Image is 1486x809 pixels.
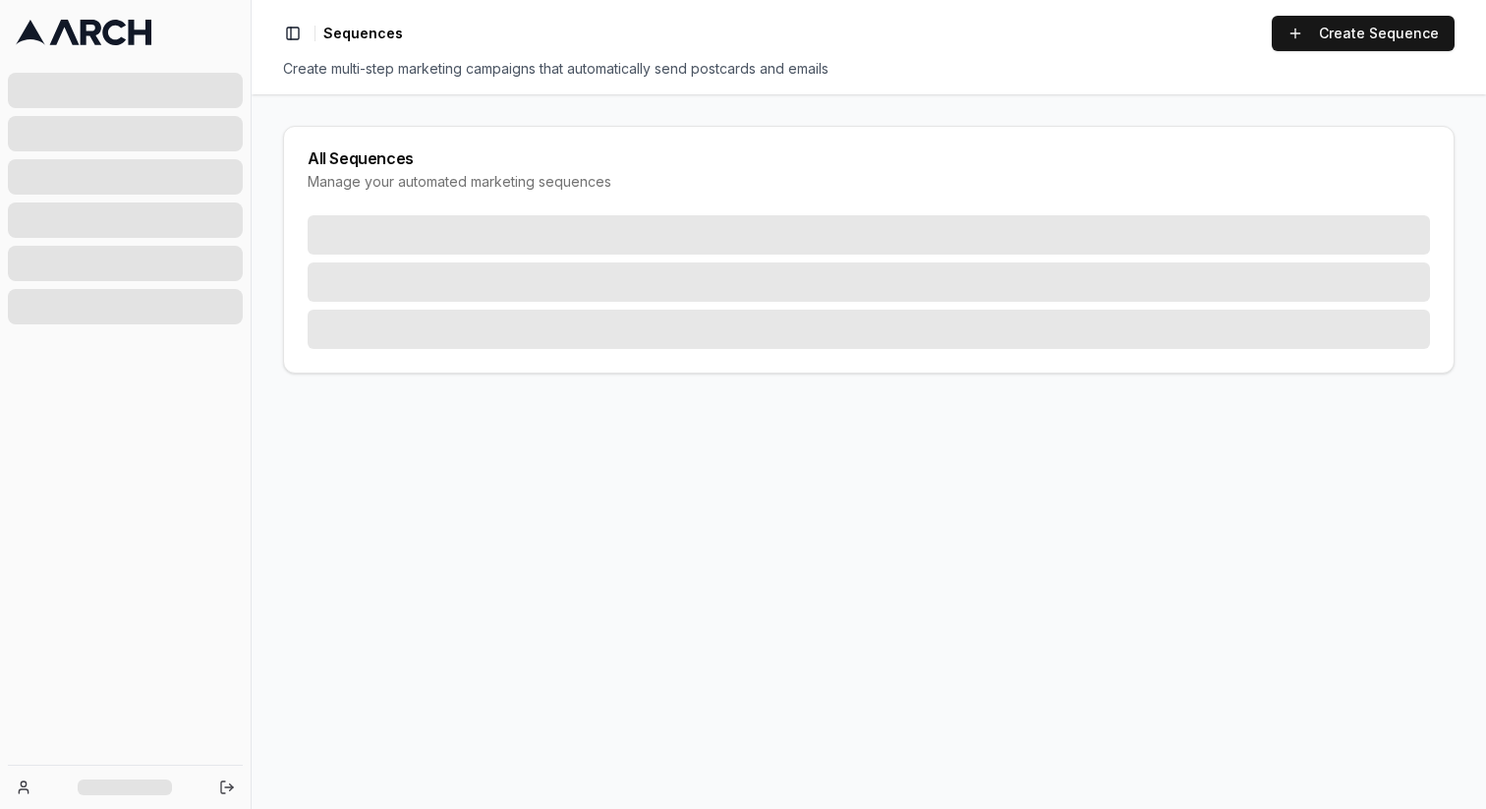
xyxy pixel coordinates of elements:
[283,59,1455,79] div: Create multi-step marketing campaigns that automatically send postcards and emails
[323,24,403,43] span: Sequences
[213,774,241,801] button: Log out
[323,24,403,43] nav: breadcrumb
[308,172,1430,192] div: Manage your automated marketing sequences
[308,150,1430,166] div: All Sequences
[1272,16,1455,51] a: Create Sequence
